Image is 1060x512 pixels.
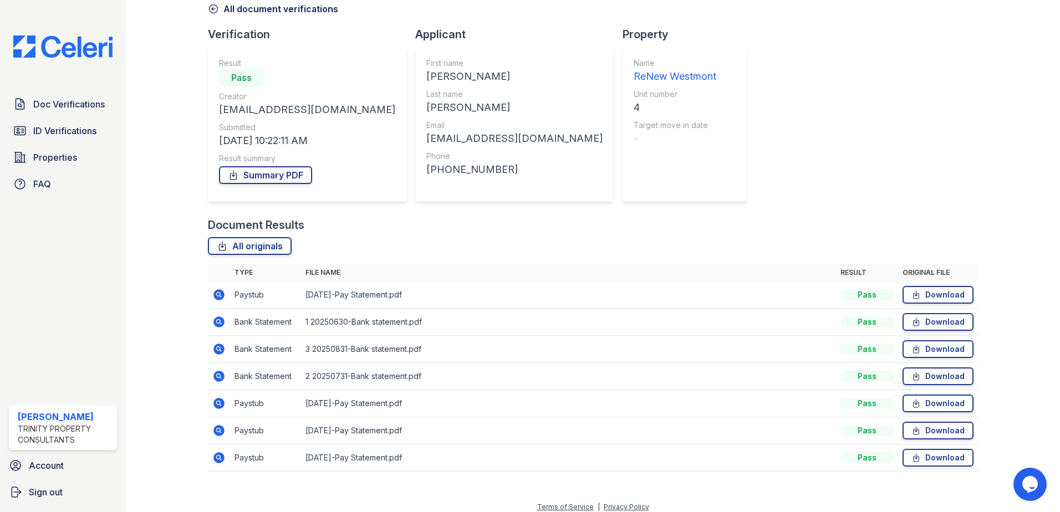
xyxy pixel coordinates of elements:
[598,503,600,511] div: |
[301,444,836,472] td: [DATE]-Pay Statement.pdf
[9,146,117,168] a: Properties
[219,91,395,102] div: Creator
[903,367,974,385] a: Download
[219,69,263,86] div: Pass
[33,177,51,191] span: FAQ
[903,449,974,467] a: Download
[840,371,894,382] div: Pass
[301,336,836,363] td: 3 20250831-Bank statement.pdf
[426,151,603,162] div: Phone
[219,133,395,149] div: [DATE] 10:22:11 AM
[898,264,978,281] th: Original file
[301,363,836,390] td: 2 20250731-Bank statement.pdf
[301,390,836,417] td: [DATE]-Pay Statement.pdf
[604,503,649,511] a: Privacy Policy
[1013,468,1049,501] iframe: chat widget
[208,27,415,42] div: Verification
[426,69,603,84] div: [PERSON_NAME]
[33,124,96,137] span: ID Verifications
[840,344,894,355] div: Pass
[33,98,105,111] span: Doc Verifications
[634,120,716,131] div: Target move in date
[836,264,898,281] th: Result
[623,27,756,42] div: Property
[301,281,836,309] td: [DATE]-Pay Statement.pdf
[230,264,301,281] th: Type
[219,153,395,164] div: Result summary
[426,120,603,131] div: Email
[230,309,301,336] td: Bank Statement
[18,410,113,423] div: [PERSON_NAME]
[4,481,121,503] a: Sign out
[840,316,894,327] div: Pass
[415,27,623,42] div: Applicant
[219,102,395,117] div: [EMAIL_ADDRESS][DOMAIN_NAME]
[903,395,974,412] a: Download
[426,58,603,69] div: First name
[219,166,312,184] a: Summary PDF
[537,503,594,511] a: Terms of Service
[4,35,121,58] img: CE_Logo_Blue-a8612792a0a2168367f1c8372b55b34899dd931a85d93a1a3d3e32e68fde9ad4.png
[219,122,395,133] div: Submitted
[219,58,395,69] div: Result
[230,336,301,363] td: Bank Statement
[634,69,716,84] div: ReNew Westmont
[426,100,603,115] div: [PERSON_NAME]
[9,120,117,142] a: ID Verifications
[903,340,974,358] a: Download
[208,217,304,233] div: Document Results
[230,363,301,390] td: Bank Statement
[33,151,77,164] span: Properties
[634,58,716,69] div: Name
[903,313,974,331] a: Download
[903,286,974,304] a: Download
[634,100,716,115] div: 4
[29,485,63,499] span: Sign out
[208,237,292,255] a: All originals
[18,423,113,446] div: Trinity Property Consultants
[9,173,117,195] a: FAQ
[301,309,836,336] td: 1 20250630-Bank statement.pdf
[634,89,716,100] div: Unit number
[840,398,894,409] div: Pass
[301,417,836,444] td: [DATE]-Pay Statement.pdf
[634,58,716,84] a: Name ReNew Westmont
[230,444,301,472] td: Paystub
[230,417,301,444] td: Paystub
[29,459,64,472] span: Account
[426,89,603,100] div: Last name
[840,452,894,463] div: Pass
[9,93,117,115] a: Doc Verifications
[230,390,301,417] td: Paystub
[208,2,338,16] a: All document verifications
[230,281,301,309] td: Paystub
[426,131,603,146] div: [EMAIL_ADDRESS][DOMAIN_NAME]
[840,289,894,300] div: Pass
[426,162,603,177] div: [PHONE_NUMBER]
[301,264,836,281] th: File name
[4,454,121,477] a: Account
[634,131,716,146] div: -
[840,425,894,436] div: Pass
[903,422,974,439] a: Download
